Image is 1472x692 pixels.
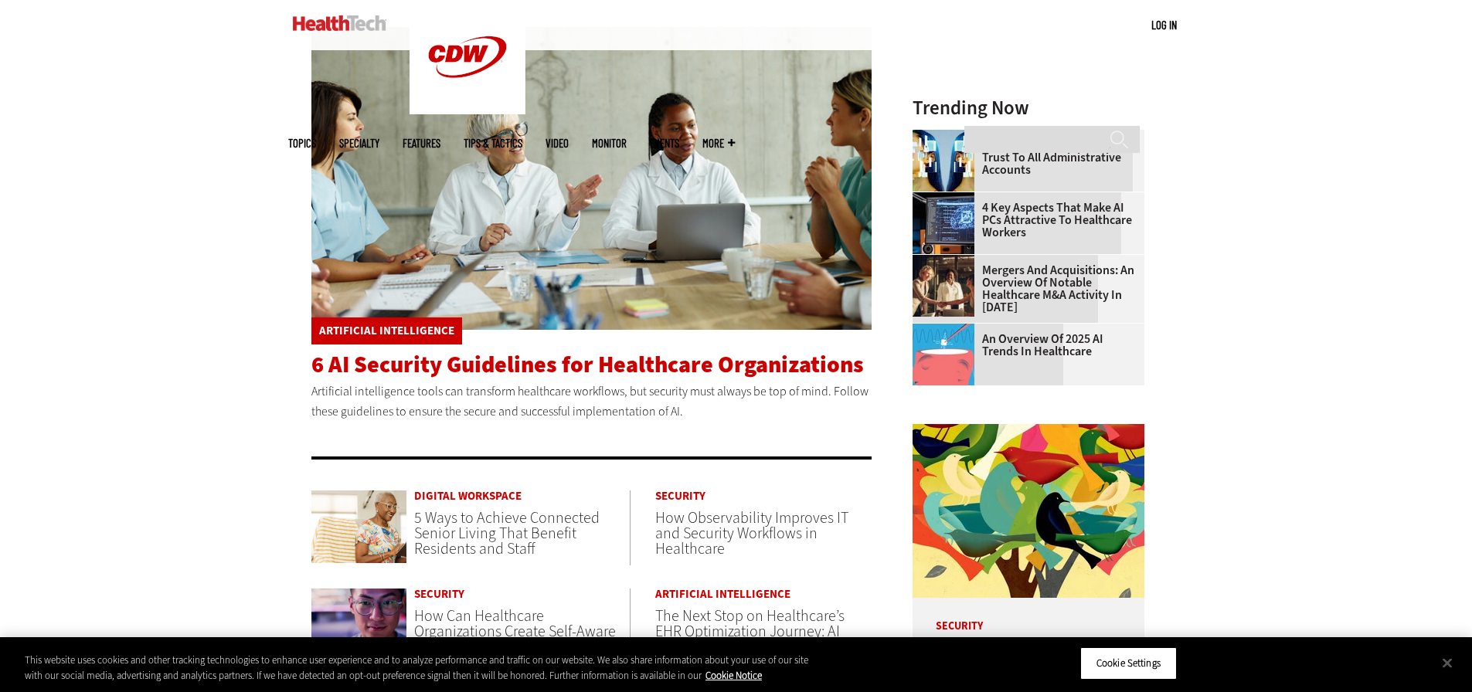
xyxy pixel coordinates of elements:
button: Cookie Settings [1080,647,1177,680]
a: illustration of computer chip being put inside head with waves [913,324,982,336]
img: Networking Solutions for Senior Living [311,490,407,563]
a: The Next Stop on Healthcare’s EHR Optimization Journey: AI [655,605,845,642]
a: Log in [1151,18,1177,32]
a: Desktop monitor with brain AI concept [913,192,982,205]
img: illustration of computer chip being put inside head with waves [913,324,974,385]
span: Topics [288,137,316,149]
img: business leaders shake hands in conference room [913,255,974,317]
a: 5 Ways to Achieve Connected Senior Living That Benefit Residents and Staff [414,507,600,559]
a: 6 AI Security Guidelines for Healthcare Organizations [311,349,864,380]
button: Close [1430,646,1464,680]
a: MonITor [592,137,627,149]
a: Security [414,589,630,600]
img: IT expert looks at monitor [311,589,407,661]
img: Desktop monitor with brain AI concept [913,192,974,254]
div: User menu [1151,17,1177,33]
img: Home [293,15,386,31]
a: CDW [410,102,525,118]
a: Extending IAM and Zero Trust to All Administrative Accounts [913,139,1135,176]
a: Mergers and Acquisitions: An Overview of Notable Healthcare M&A Activity in [DATE] [913,264,1135,314]
span: More [702,137,735,149]
a: Artificial Intelligence [655,589,872,600]
a: Artificial Intelligence [319,325,454,337]
a: More information about your privacy [705,669,762,682]
a: 4 Key Aspects That Make AI PCs Attractive to Healthcare Workers [913,202,1135,239]
a: How Can Healthcare Organizations Create Self-Aware and Secure IT Networks? [414,605,616,657]
img: Doctors meeting in the office [311,27,872,330]
span: Specialty [339,137,379,149]
a: An Overview of 2025 AI Trends in Healthcare [913,333,1135,358]
a: abstract image of woman with pixelated face [913,130,982,142]
a: How Observability Improves IT and Security Workflows in Healthcare [655,507,848,559]
img: abstract image of woman with pixelated face [913,130,974,192]
a: business leaders shake hands in conference room [913,255,982,267]
a: Video [546,137,569,149]
div: This website uses cookies and other tracking technologies to enhance user experience and to analy... [25,653,810,683]
a: Features [403,137,440,149]
a: Digital Workspace [414,490,630,502]
a: Security [655,490,872,502]
a: Tips & Tactics [464,137,522,149]
p: Security [913,598,1144,632]
img: abstract illustration of a tree [913,424,1144,598]
p: Artificial intelligence tools can transform healthcare workflows, but security must always be top... [311,382,872,421]
a: Events [650,137,679,149]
